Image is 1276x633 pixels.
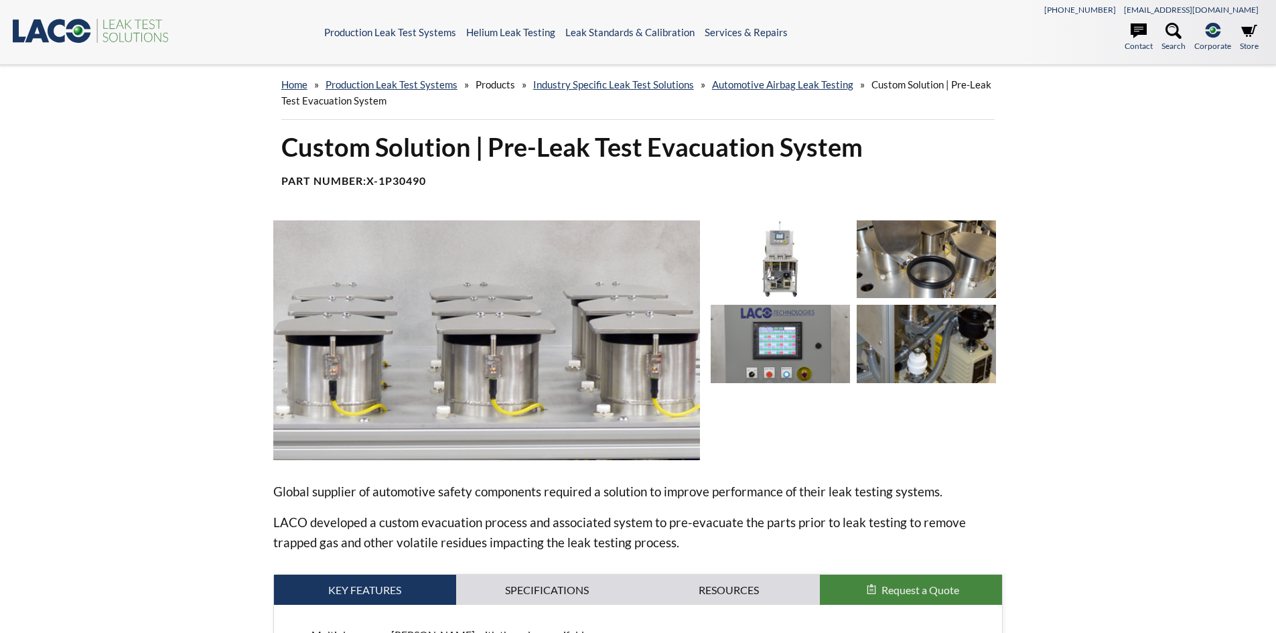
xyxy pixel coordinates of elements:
a: [PHONE_NUMBER] [1044,5,1116,15]
a: Production Leak Test Systems [324,26,456,38]
b: X-1P30490 [366,174,426,187]
span: Products [476,78,515,90]
a: Automotive Airbag Leak Testing [712,78,853,90]
div: » » » » » [281,66,995,120]
img: Custom leak test system for auto component testing - control panel [711,305,850,382]
a: Industry Specific Leak Test Solutions [533,78,694,90]
a: Contact [1125,23,1153,52]
a: Leak Standards & Calibration [565,26,695,38]
span: Custom Solution | Pre-Leak Test Evacuation System [281,78,991,107]
h1: Custom Solution | Pre-Leak Test Evacuation System [281,131,995,163]
p: Global supplier of automotive safety components required a solution to improve performance of the... [273,482,1003,502]
a: [EMAIL_ADDRESS][DOMAIN_NAME] [1124,5,1259,15]
a: Key Features [274,575,456,606]
a: Specifications [456,575,638,606]
button: Request a Quote [820,575,1002,606]
a: Store [1240,23,1259,52]
a: Services & Repairs [705,26,788,38]
a: Search [1161,23,1186,52]
span: Request a Quote [881,583,959,596]
a: home [281,78,307,90]
p: LACO developed a custom evacuation process and associated system to pre-evacuate the parts prior ... [273,512,1003,553]
a: Helium Leak Testing [466,26,555,38]
a: Production Leak Test Systems [326,78,457,90]
h4: Part Number: [281,174,995,188]
a: Resources [638,575,821,606]
img: Dual Vacuum Pumps [857,305,996,382]
img: Custom leak test system for auto component testing - open lid [857,220,996,298]
img: Custom leak test system for auto component testing - chamber detail [273,220,701,460]
img: Custom leak test system for auto component testing [711,220,850,298]
span: Corporate [1194,40,1231,52]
